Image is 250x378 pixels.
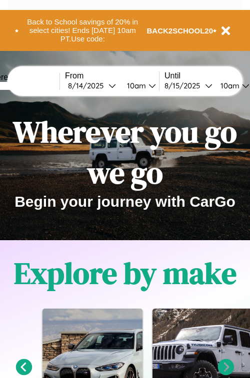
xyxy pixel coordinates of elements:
div: 10am [215,81,242,90]
div: 10am [122,81,148,90]
h1: Explore by make [14,253,236,294]
button: Back to School savings of 20% in select cities! Ends [DATE] 10am PT.Use code: [18,15,147,46]
button: 8/14/2025 [65,80,119,91]
div: 8 / 15 / 2025 [164,81,205,90]
div: 8 / 14 / 2025 [68,81,108,90]
button: 10am [119,80,159,91]
b: BACK2SCHOOL20 [147,26,213,35]
label: From [65,71,159,80]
